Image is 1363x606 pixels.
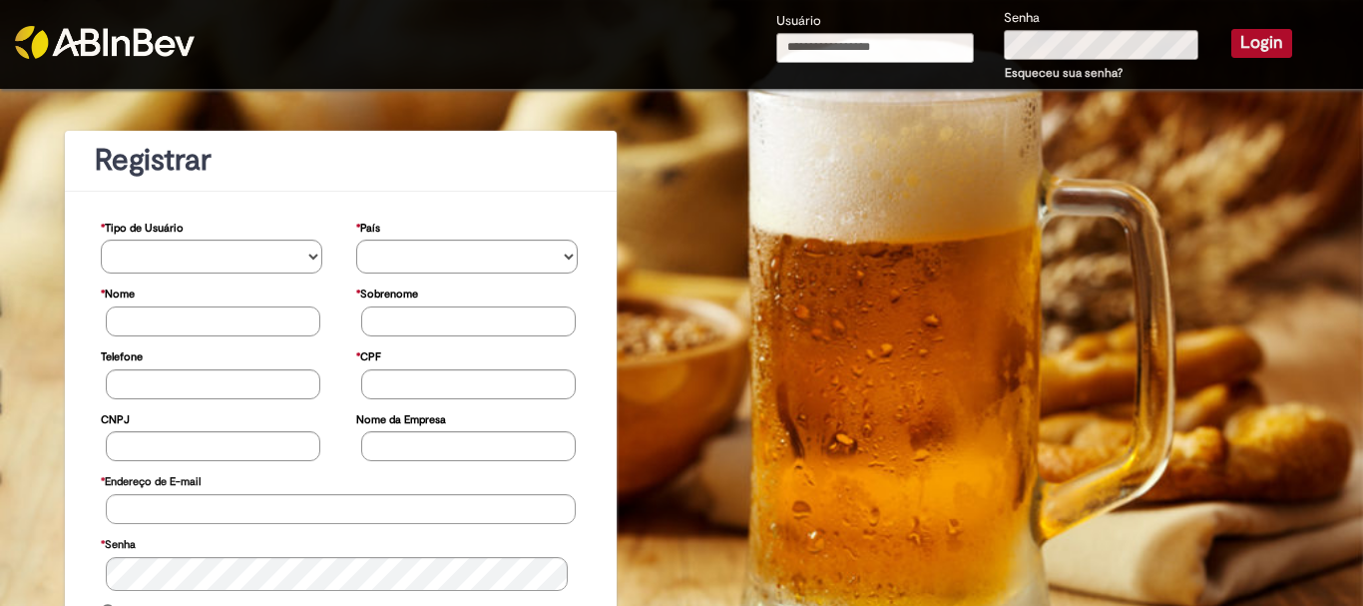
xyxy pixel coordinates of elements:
[95,144,587,177] h1: Registrar
[1004,9,1040,28] label: Senha
[101,212,184,241] label: Tipo de Usuário
[101,278,135,306] label: Nome
[356,278,418,306] label: Sobrenome
[356,340,381,369] label: CPF
[15,26,195,59] img: ABInbev-white.png
[101,465,201,494] label: Endereço de E-mail
[356,403,446,432] label: Nome da Empresa
[1231,29,1292,57] button: Login
[356,212,380,241] label: País
[101,403,130,432] label: CNPJ
[101,340,143,369] label: Telefone
[101,528,136,557] label: Senha
[1005,65,1123,81] a: Esqueceu sua senha?
[776,12,821,31] label: Usuário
